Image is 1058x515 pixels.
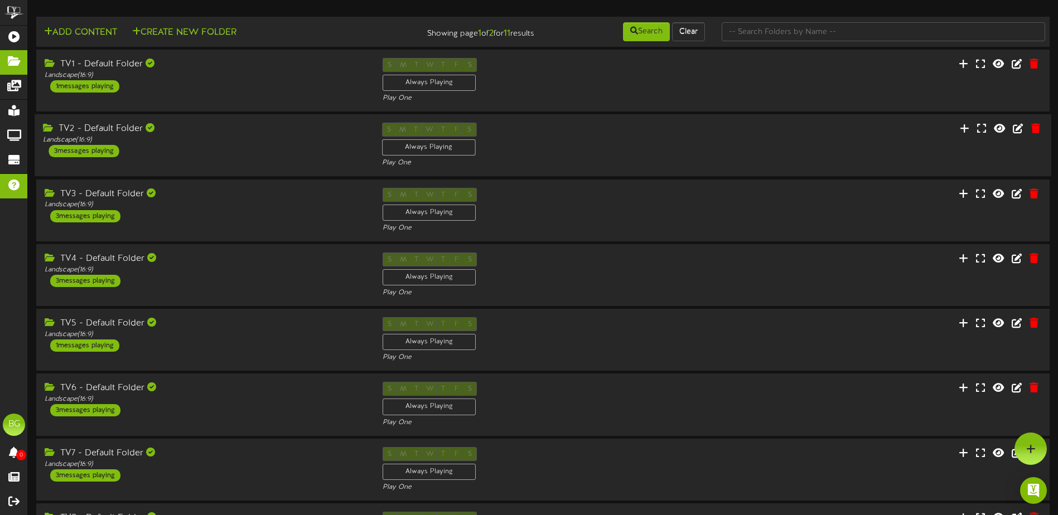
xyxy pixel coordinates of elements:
[45,71,366,80] div: Landscape ( 16:9 )
[489,28,494,38] strong: 2
[382,139,476,156] div: Always Playing
[1020,477,1047,504] div: Open Intercom Messenger
[383,94,704,103] div: Play One
[373,21,543,40] div: Showing page of for results
[45,252,366,265] div: TV4 - Default Folder
[383,464,476,480] div: Always Playing
[383,399,476,415] div: Always Playing
[383,418,704,427] div: Play One
[16,450,26,460] span: 0
[43,135,365,145] div: Landscape ( 16:9 )
[129,26,240,40] button: Create New Folder
[383,353,704,362] div: Play One
[3,414,25,436] div: BG
[722,22,1045,41] input: -- Search Folders by Name --
[43,123,365,135] div: TV2 - Default Folder
[50,275,120,287] div: 3 messages playing
[383,334,476,350] div: Always Playing
[672,22,705,41] button: Clear
[45,200,366,210] div: Landscape ( 16:9 )
[45,317,366,330] div: TV5 - Default Folder
[45,265,366,275] div: Landscape ( 16:9 )
[383,269,476,285] div: Always Playing
[50,210,120,222] div: 3 messages playing
[45,382,366,395] div: TV6 - Default Folder
[383,483,704,492] div: Play One
[45,330,366,339] div: Landscape ( 16:9 )
[45,58,366,71] div: TV1 - Default Folder
[478,28,481,38] strong: 1
[45,395,366,404] div: Landscape ( 16:9 )
[382,158,704,168] div: Play One
[45,447,366,460] div: TV7 - Default Folder
[50,339,119,352] div: 1 messages playing
[41,26,120,40] button: Add Content
[50,404,120,416] div: 3 messages playing
[50,80,119,93] div: 1 messages playing
[504,28,510,38] strong: 11
[45,188,366,201] div: TV3 - Default Folder
[49,145,119,157] div: 3 messages playing
[50,469,120,482] div: 3 messages playing
[383,288,704,298] div: Play One
[383,224,704,233] div: Play One
[45,460,366,469] div: Landscape ( 16:9 )
[383,205,476,221] div: Always Playing
[383,75,476,91] div: Always Playing
[623,22,670,41] button: Search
